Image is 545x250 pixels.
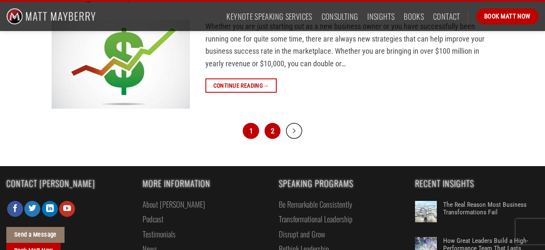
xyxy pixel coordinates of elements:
a: Follow on Twitter [24,201,40,217]
a: About [PERSON_NAME] [143,197,205,211]
span: 1 [243,123,259,139]
a: Consulting [322,9,358,24]
a: Contact [433,9,460,24]
span: → [263,81,269,90]
a: Keynote Speaking Services [226,9,312,24]
a: 2 [265,123,281,139]
span: Send a Message [14,230,57,240]
a: Follow on Facebook [7,201,23,217]
a: Insights [367,9,394,24]
a: Be Remarkable Consistently [279,197,352,211]
a: Transformational Leadership [279,211,353,226]
a: The Real Reason Most Business Transformations Fail [443,201,539,226]
a: Continue reading→ [205,78,277,93]
img: improve your business [52,20,190,109]
p: Whether you are just starting out as a new business owner or you have successfully been running o... [52,20,493,70]
a: Testimonials [143,227,176,241]
a: Disrupt and Grow [279,227,325,241]
a: Podcast [143,211,163,226]
span: Contact [PERSON_NAME] [6,179,130,188]
a: Follow on YouTube [59,201,75,217]
span: Book Matt Now [484,11,531,21]
a: Send a Message [6,227,65,242]
span: More Information [143,179,266,188]
a: Follow on LinkedIn [42,201,58,217]
a: Books [404,9,424,24]
span: Recent Insights [415,179,539,188]
a: Next [286,123,302,139]
a: Book Matt Now [476,8,539,24]
img: Matt Mayberry [6,2,96,31]
span: Speaking Programs [279,179,402,188]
